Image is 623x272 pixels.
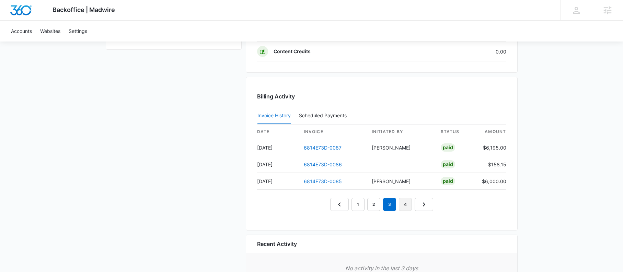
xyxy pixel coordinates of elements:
div: Scheduled Payments [299,113,349,118]
h3: Billing Activity [257,92,506,100]
h6: Recent Activity [257,240,297,248]
div: Paid [441,143,455,152]
a: Page 2 [367,198,380,211]
th: Initiated By [366,125,435,139]
a: 6814E73D-0087 [304,145,342,151]
em: 3 [383,198,396,211]
a: 6814E73D-0085 [304,178,342,184]
th: amount [476,125,506,139]
td: 0.00 [434,42,506,61]
th: status [435,125,476,139]
div: Paid [441,160,455,168]
a: Page 4 [399,198,412,211]
nav: Pagination [330,198,433,211]
th: date [257,125,298,139]
td: [DATE] [257,173,298,190]
td: [PERSON_NAME] [366,139,435,156]
div: Paid [441,177,455,185]
a: Websites [36,21,65,42]
p: Content Credits [274,48,311,55]
td: $6,000.00 [476,173,506,190]
a: 6814E73D-0086 [304,162,342,167]
a: Next Page [415,198,433,211]
span: Backoffice | Madwire [53,6,115,13]
button: Invoice History [257,108,291,124]
td: $6,195.00 [476,139,506,156]
a: Page 1 [351,198,365,211]
a: Accounts [7,21,36,42]
a: Previous Page [330,198,349,211]
td: [PERSON_NAME] [366,173,435,190]
a: Settings [65,21,91,42]
td: [DATE] [257,156,298,173]
th: invoice [298,125,366,139]
td: [DATE] [257,139,298,156]
td: $158.15 [476,156,506,173]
